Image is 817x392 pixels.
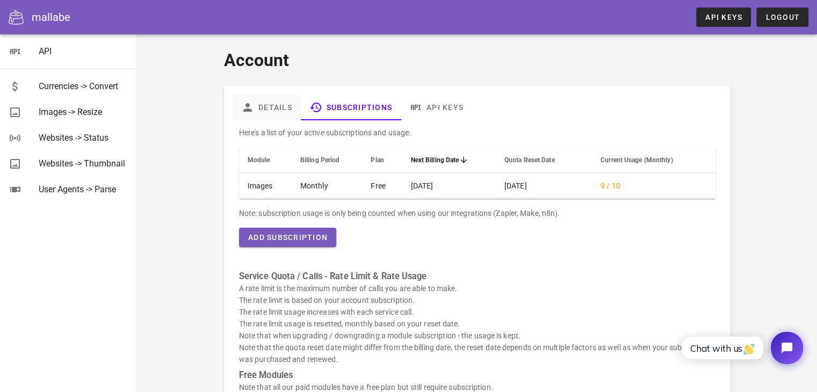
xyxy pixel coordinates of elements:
span: Plan [371,156,384,164]
a: Subscriptions [301,95,401,120]
span: 9 / 10 [601,182,620,190]
span: Add Subscription [248,233,328,242]
div: Currencies -> Convert [39,81,129,91]
th: Module [239,147,292,173]
h1: Account [224,47,731,73]
a: API Keys [696,8,751,27]
div: Images -> Resize [39,107,129,117]
h3: Service Quota / Calls - Rate Limit & Rate Usage [239,271,715,282]
span: Next Billing Date [411,156,459,164]
th: Next Billing Date: Sorted descending. Activate to remove sorting. [402,147,496,173]
span: Current Usage (Monthly) [601,156,673,164]
td: Free [362,173,402,199]
td: Monthly [292,173,363,199]
span: Logout [765,13,800,21]
button: Add Subscription [239,228,336,247]
iframe: Tidio Chat [670,323,812,373]
td: [DATE] [496,173,592,199]
th: Billing Period [292,147,363,173]
td: Images [239,173,292,199]
h3: Free Modules [239,369,715,381]
span: Module [248,156,270,164]
div: Note: subscription usage is only being counted when using our integrations (Zapier, Make, n8n). [239,207,715,219]
th: Quota Reset Date: Not sorted. Activate to sort ascending. [496,147,592,173]
span: Billing Period [300,156,339,164]
td: [DATE] [402,173,496,199]
a: API Keys [401,95,472,120]
button: Logout [756,8,808,27]
p: Here's a list of your active subscriptions and usage: [239,127,715,139]
div: Websites -> Status [39,133,129,143]
div: User Agents -> Parse [39,184,129,194]
span: Quota Reset Date [504,156,555,164]
span: API Keys [705,13,742,21]
th: Plan [362,147,402,173]
div: Websites -> Thumbnail [39,158,129,169]
th: Current Usage (Monthly): Not sorted. Activate to sort ascending. [592,147,715,173]
p: A rate limit is the maximum number of calls you are able to make. The rate limit is based on your... [239,282,715,365]
a: Details [233,95,301,120]
div: mallabe [32,9,70,25]
div: API [39,46,129,56]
